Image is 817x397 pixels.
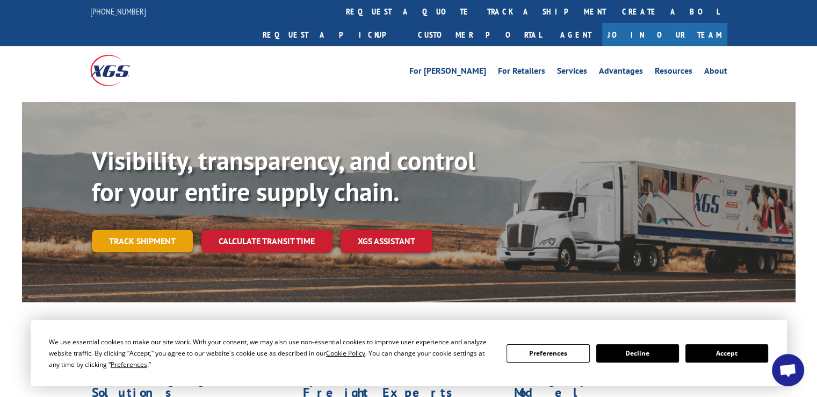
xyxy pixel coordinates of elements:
a: XGS ASSISTANT [341,230,432,253]
a: Advantages [599,67,643,79]
a: Request a pickup [255,23,410,46]
a: Agent [550,23,602,46]
a: About [704,67,727,79]
div: Open chat [772,354,804,386]
button: Preferences [507,344,589,363]
button: Decline [596,344,679,363]
a: For Retailers [498,67,545,79]
div: We use essential cookies to make our site work. With your consent, we may also use non-essential ... [49,336,494,370]
a: Services [557,67,587,79]
a: Calculate transit time [201,230,332,253]
a: Track shipment [92,230,193,252]
span: Preferences [111,360,147,369]
b: Visibility, transparency, and control for your entire supply chain. [92,144,475,208]
a: Resources [655,67,692,79]
button: Accept [685,344,768,363]
span: Cookie Policy [326,349,365,358]
a: Join Our Team [602,23,727,46]
a: For [PERSON_NAME] [409,67,486,79]
div: Cookie Consent Prompt [31,320,787,386]
a: Customer Portal [410,23,550,46]
a: [PHONE_NUMBER] [90,6,146,17]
